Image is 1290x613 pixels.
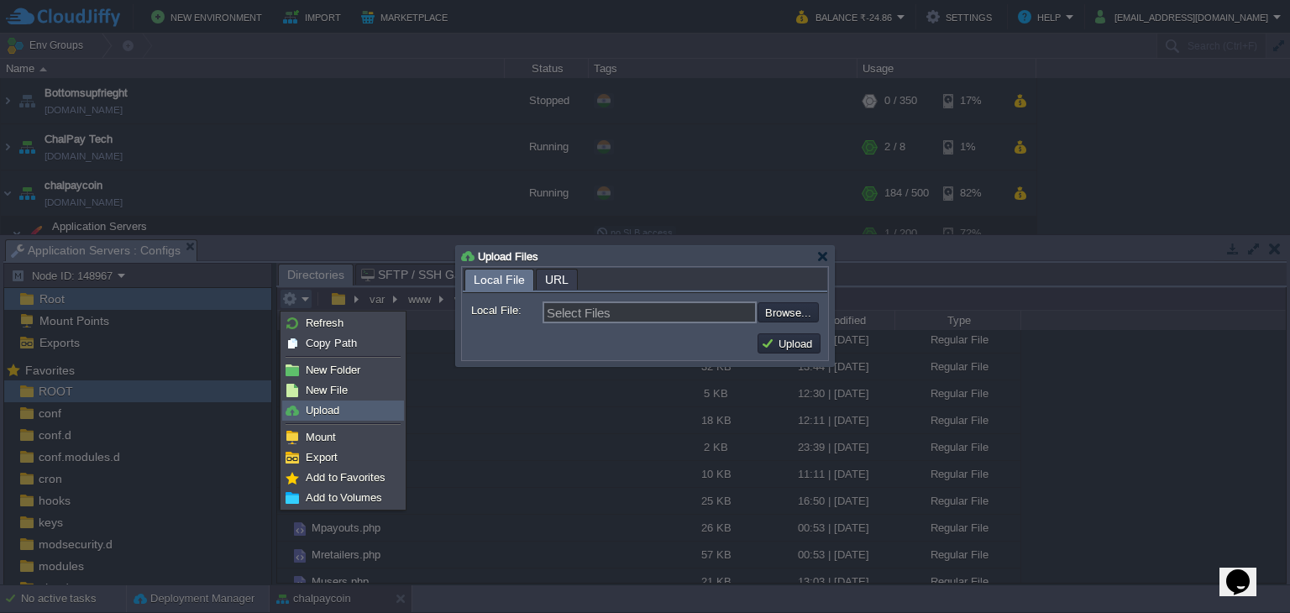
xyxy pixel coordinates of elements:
[478,250,538,263] span: Upload Files
[306,431,336,443] span: Mount
[306,317,343,329] span: Refresh
[283,489,403,507] a: Add to Volumes
[283,469,403,487] a: Add to Favorites
[283,448,403,467] a: Export
[306,491,382,504] span: Add to Volumes
[306,451,338,464] span: Export
[283,361,403,380] a: New Folder
[283,401,403,420] a: Upload
[761,336,817,351] button: Upload
[306,404,339,417] span: Upload
[306,384,348,396] span: New File
[306,471,385,484] span: Add to Favorites
[306,364,360,376] span: New Folder
[545,270,569,290] span: URL
[474,270,525,291] span: Local File
[283,381,403,400] a: New File
[283,314,403,333] a: Refresh
[471,301,541,319] label: Local File:
[306,337,357,349] span: Copy Path
[1219,546,1273,596] iframe: chat widget
[283,428,403,447] a: Mount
